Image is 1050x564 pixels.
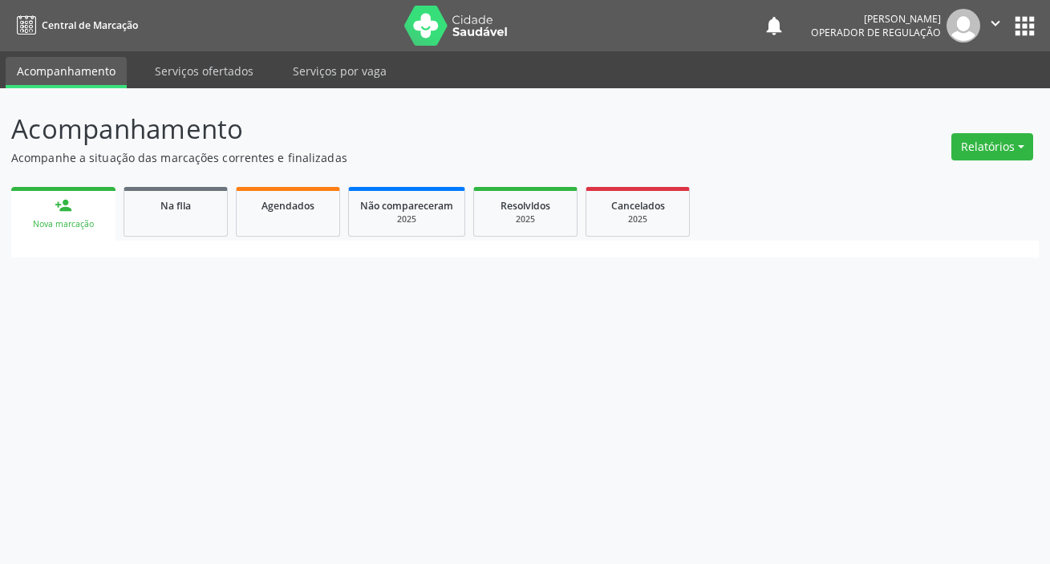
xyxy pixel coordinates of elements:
[485,213,566,225] div: 2025
[811,12,941,26] div: [PERSON_NAME]
[951,133,1033,160] button: Relatórios
[6,57,127,88] a: Acompanhamento
[947,9,980,43] img: img
[160,199,191,213] span: Na fila
[598,213,678,225] div: 2025
[55,197,72,214] div: person_add
[282,57,398,85] a: Serviços por vaga
[22,218,104,230] div: Nova marcação
[144,57,265,85] a: Serviços ofertados
[42,18,138,32] span: Central de Marcação
[11,149,731,166] p: Acompanhe a situação das marcações correntes e finalizadas
[11,12,138,39] a: Central de Marcação
[1011,12,1039,40] button: apps
[987,14,1004,32] i: 
[360,213,453,225] div: 2025
[360,199,453,213] span: Não compareceram
[763,14,785,37] button: notifications
[501,199,550,213] span: Resolvidos
[611,199,665,213] span: Cancelados
[261,199,314,213] span: Agendados
[980,9,1011,43] button: 
[11,109,731,149] p: Acompanhamento
[811,26,941,39] span: Operador de regulação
